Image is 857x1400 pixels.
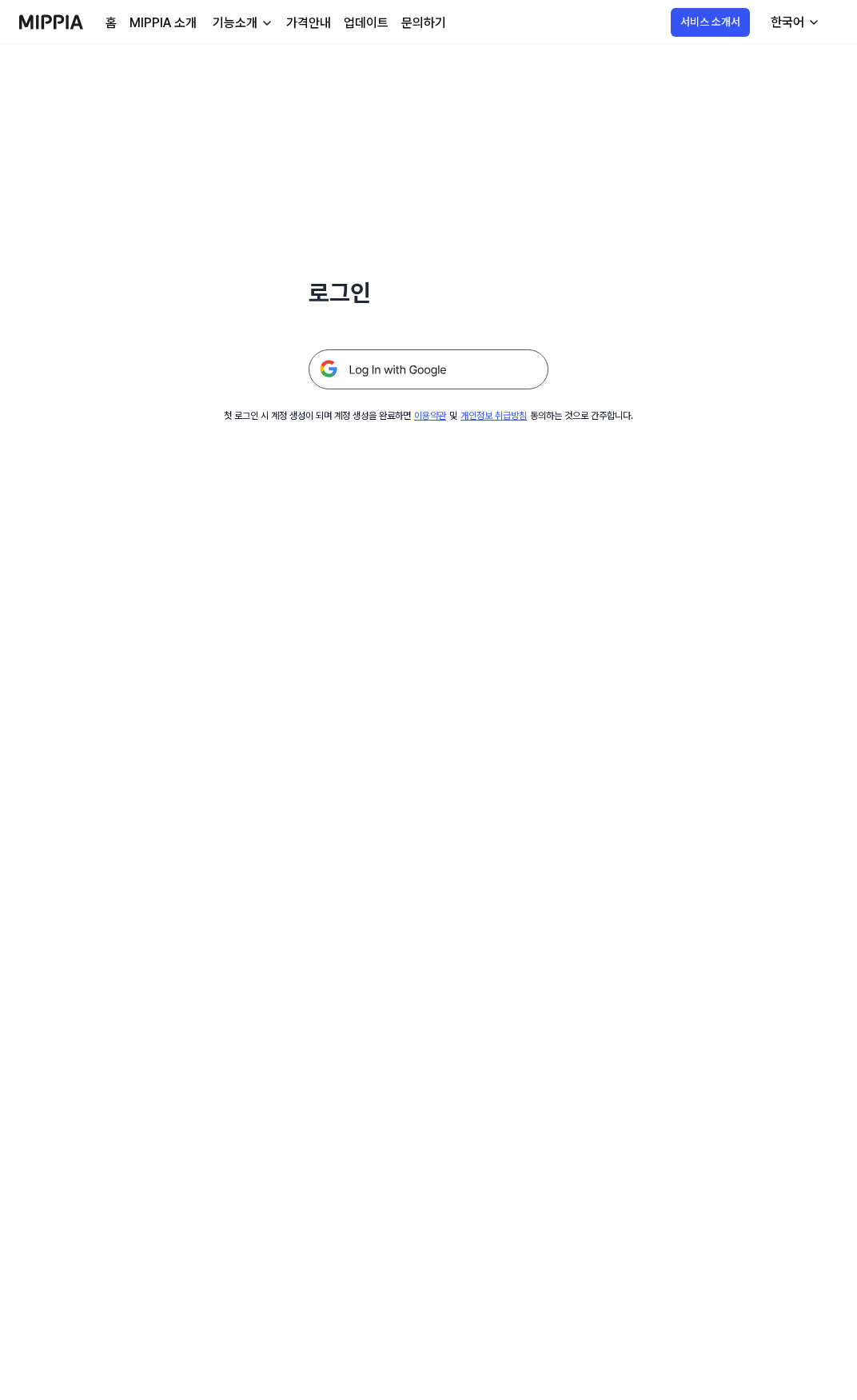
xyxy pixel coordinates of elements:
button: 기능소개 [209,14,273,33]
button: 한국어 [758,6,830,38]
img: 구글 로그인 버튼 [309,349,548,389]
a: 개인정보 취급방침 [460,410,527,421]
div: 기능소개 [209,14,261,33]
div: 첫 로그인 시 계정 생성이 되며 계정 생성을 완료하면 및 동의하는 것으로 간주합니다. [224,409,633,423]
a: 이용약관 [414,410,446,421]
a: 업데이트 [344,14,389,33]
a: MIPPIA 소개 [130,14,197,33]
h1: 로그인 [309,275,548,311]
img: down [261,17,273,30]
button: 서비스 소개서 [671,8,750,37]
a: 가격안내 [286,14,331,33]
a: 문의하기 [401,14,446,33]
a: 홈 [106,14,117,33]
div: 한국어 [767,13,807,32]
